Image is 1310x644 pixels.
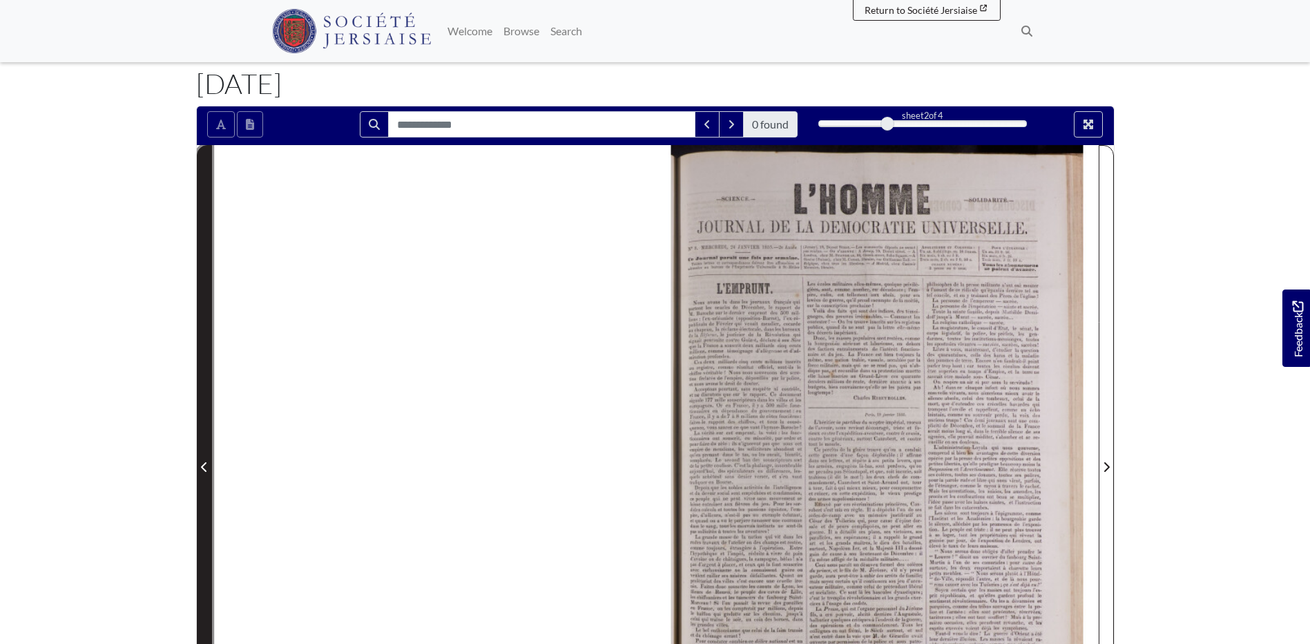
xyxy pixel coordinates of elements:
button: Open transcription window [237,111,263,138]
button: Toggle text selection (Alt+T) [207,111,235,138]
span: 0 found [752,116,789,133]
span: Feedback [1289,301,1306,357]
a: Société Jersiaise logo [272,6,432,57]
button: Previous Match [695,111,720,138]
span: 2 [924,110,929,121]
img: Société Jersiaise [272,9,432,53]
a: Would you like to provide feedback? [1282,290,1310,367]
h1: [DATE] [196,67,1115,100]
input: Search for [388,111,695,138]
a: Browse [498,17,545,45]
span: Return to Société Jersiaise [865,4,977,16]
a: Search [545,17,588,45]
button: Next Match [719,111,744,138]
div: sheet of 4 [818,109,1027,122]
a: Welcome [442,17,498,45]
button: Full screen mode [1074,111,1103,138]
button: Search [360,111,389,138]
